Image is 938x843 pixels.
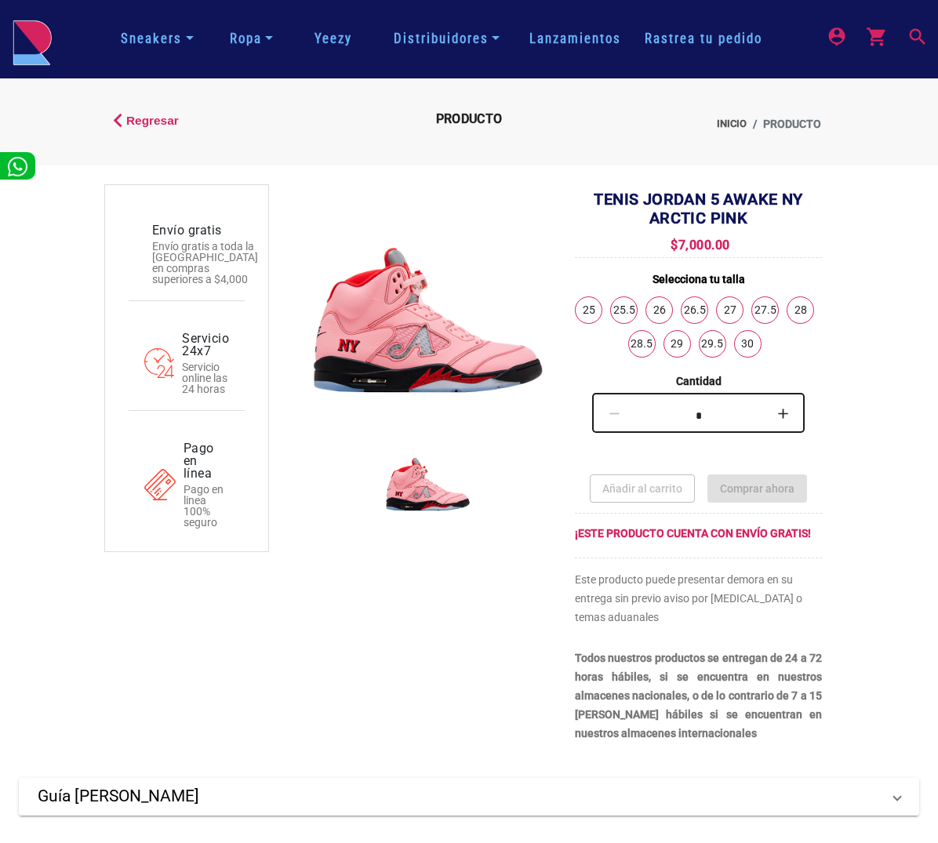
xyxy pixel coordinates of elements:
[182,332,229,358] h4: Servicio 24x7
[752,297,778,323] a: 27.5
[387,25,506,53] a: Distribuidores
[152,241,258,285] p: Envío gratis a toda la [GEOGRAPHIC_DATA] en compras superiores a $4,000
[720,482,794,495] span: Comprar ahora
[575,649,822,743] h6: Todos nuestros productos se entregan de 24 a 72 horas hábiles, si se encuentra en nuestros almace...
[907,26,925,45] mat-icon: search
[304,190,551,437] img: HGgseyqQngn6cSsfS1VXALcmJvF3CAlp1CR5IESO.png
[575,525,822,542] div: ¡ESTE PRODUCTO CUENTA CON ENVÍO GRATIS!
[717,297,743,323] a: 27
[19,778,919,816] mat-expansion-panel-header: Guía [PERSON_NAME]
[646,297,672,323] a: 26
[575,270,822,289] h6: Selecciona tu talla
[303,29,364,49] a: Yeezy
[383,437,473,527] img: Producto del menú
[602,482,682,495] span: Añadir al carrito
[13,20,52,66] img: logo
[629,331,655,357] a: 28.5
[115,25,199,53] a: Sneakers
[605,405,624,423] mat-icon: remove
[575,190,822,227] h2: TENIS JORDAN 5 AWAKE NY ARCTIC PINK
[735,331,761,357] a: 30
[773,405,792,423] mat-icon: add
[787,297,813,323] a: 28
[717,116,747,133] a: Inicio
[355,113,583,125] h2: PRODUCTO
[224,25,279,53] a: Ropa
[611,297,637,323] a: 25.5
[575,570,822,627] h6: Este producto puede presentar demora en su entrega sin previo aviso por [MEDICAL_DATA] o temas ad...
[664,331,690,357] a: 29
[826,26,845,45] mat-icon: person_pin
[576,297,602,323] a: 25
[104,107,123,125] mat-icon: keyboard_arrow_left
[667,238,729,253] span: $7,000.00
[707,474,807,503] button: Comprar ahora
[184,442,229,480] h4: Pago en línea
[575,372,822,391] h6: Cantidad
[13,20,52,59] a: logo
[747,116,821,133] li: PRODUCTO
[184,484,229,528] p: Pago en linea 100% seguro
[590,474,695,503] button: Añadir al carrito
[152,224,258,237] h4: Envío gratis
[38,784,882,809] mat-panel-title: Guía [PERSON_NAME]
[700,331,725,357] a: 29.5
[866,26,885,45] mat-icon: shopping_cart
[682,297,707,323] a: 26.5
[8,157,27,176] img: whatsappwhite.png
[126,111,179,129] span: Regresar
[609,107,834,142] nav: breadcrumb
[182,362,229,394] p: Servicio online las 24 horas
[518,29,633,49] a: Lanzamientos
[633,29,774,49] a: Rastrea tu pedido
